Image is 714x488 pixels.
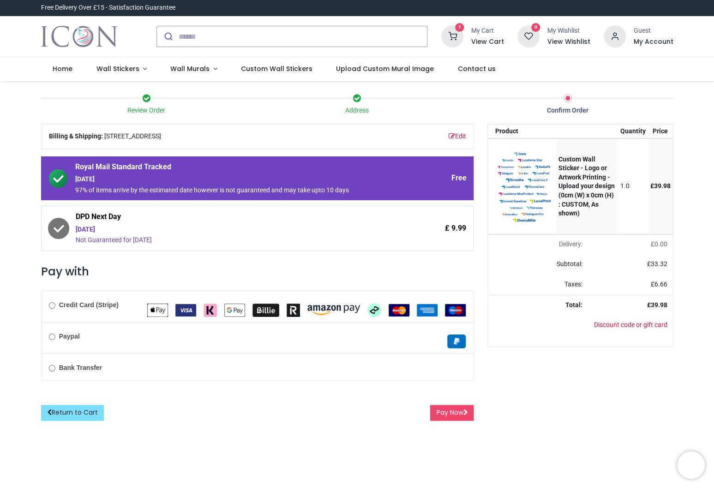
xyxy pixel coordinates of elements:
[654,182,671,190] span: 39.98
[448,132,466,141] a: Edit
[175,304,196,316] img: VISA
[159,57,229,81] a: Wall Murals
[654,280,667,288] span: 6.66
[76,236,388,245] div: Not Guaranteed for [DATE]
[445,304,466,316] img: Maestro
[287,306,300,313] span: Revolut Pay
[647,260,667,268] span: £
[59,364,102,371] b: Bank Transfer
[594,321,667,328] a: Discount code or gift card
[479,3,673,12] iframe: Customer reviews powered by Trustpilot
[76,212,388,225] span: DPD Next Day
[488,254,588,274] td: Subtotal:
[444,223,466,233] span: £ 9.99
[59,301,119,309] b: Credit Card (Stripe)
[650,240,667,248] span: £
[618,125,648,138] th: Quantity
[53,64,72,73] span: Home
[204,306,217,313] span: Klarna
[41,3,175,12] div: Free Delivery Over £15 - Satisfaction Guarantee
[49,333,55,340] input: Paypal
[252,304,279,317] img: Billie
[76,225,388,234] div: [DATE]
[517,32,540,40] a: 0
[488,234,588,255] td: Delivery will be updated after choosing a new delivery method
[495,144,554,228] img: jfFHHuznw+VBoAAAAASUVORK5CYII=
[633,26,673,36] div: Guest
[224,306,245,313] span: Google Pay
[447,334,466,348] img: Paypal
[367,306,381,313] span: Afterpay Clearpay
[650,280,667,288] span: £
[252,106,462,115] div: Address
[417,304,438,316] img: American Express
[75,162,388,175] span: Royal Mail Standard Tracked
[417,306,438,313] span: American Express
[547,37,590,47] a: View Wishlist
[157,26,179,47] button: Submit
[307,305,360,315] img: Amazon Pay
[451,173,466,183] span: Free
[565,301,582,309] strong: Total:
[287,304,300,317] img: Revolut Pay
[650,301,667,309] span: 39.98
[307,306,360,313] span: Amazon Pay
[175,306,196,313] span: VISA
[648,125,673,138] th: Price
[547,26,590,36] div: My Wishlist
[677,451,705,479] iframe: Brevo live chat
[367,303,381,317] img: Afterpay Clearpay
[447,337,466,345] span: Paypal
[430,405,474,421] button: Pay Now
[462,106,673,115] div: Confirm Order
[41,405,104,421] a: Return to Cart
[633,37,673,47] a: My Account
[457,64,495,73] span: Contact us
[647,301,667,309] strong: £
[41,106,252,115] div: Review Order
[49,132,103,140] b: Billing & Shipping:
[445,306,466,313] span: Maestro
[558,155,615,217] strong: Custom Wall Sticker - Logo or Artwork Printing - Upload your design (0cm (W) x 0cm (H) : CUSTOM, ...
[41,264,474,280] h3: Pay with
[654,240,667,248] span: 0.00
[96,64,139,73] span: Wall Stickers
[75,175,388,184] div: [DATE]
[59,333,80,340] b: Paypal
[147,304,168,317] img: Apple Pay
[204,304,217,317] img: Klarna
[620,182,646,191] div: 1.0
[336,64,434,73] span: Upload Custom Mural Image
[170,64,210,73] span: Wall Murals
[389,306,409,313] span: MasterCard
[471,37,504,47] a: View Cart
[488,274,588,295] td: Taxes:
[147,306,168,313] span: Apple Pay
[455,23,464,32] sup: 1
[241,64,312,73] span: Custom Wall Stickers
[389,304,409,316] img: MasterCard
[488,125,556,138] th: Product
[650,260,667,268] span: 33.32
[531,23,540,32] sup: 0
[41,24,117,49] a: Logo of Icon Wall Stickers
[49,302,55,309] input: Credit Card (Stripe)
[650,182,671,190] span: £
[252,306,279,313] span: Billie
[75,186,388,195] div: 97% of items arrive by the estimated date however is not guaranteed and may take upto 10 days
[224,304,245,317] img: Google Pay
[441,32,463,40] a: 1
[471,26,504,36] div: My Cart
[84,57,159,81] a: Wall Stickers
[41,24,117,49] img: Icon Wall Stickers
[104,132,161,141] span: [STREET_ADDRESS]
[49,365,55,371] input: Bank Transfer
